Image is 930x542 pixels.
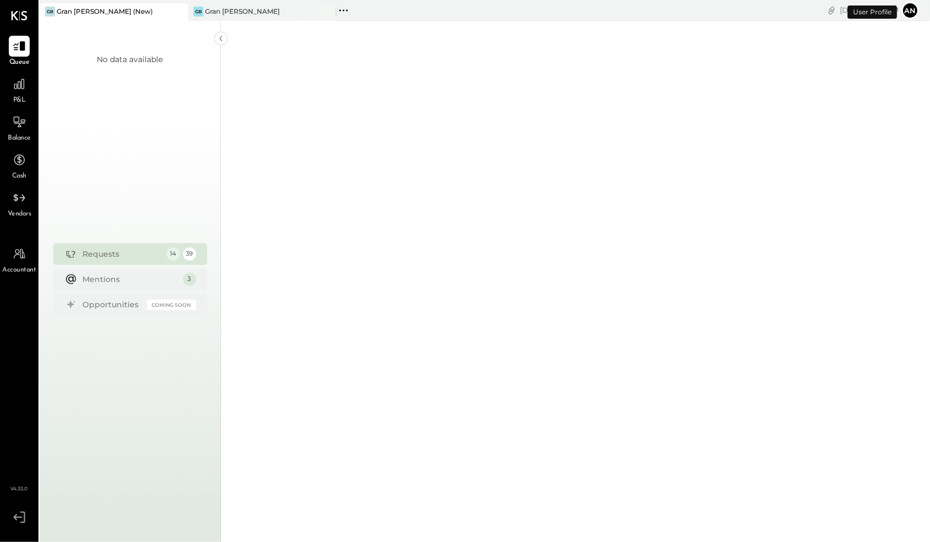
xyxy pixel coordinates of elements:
span: Accountant [3,266,36,275]
a: Cash [1,150,38,181]
div: GB [193,7,203,16]
div: 3 [183,273,196,286]
span: Vendors [8,209,31,219]
div: Mentions [83,274,178,285]
div: 39 [183,247,196,261]
a: P&L [1,74,38,106]
div: Gran [PERSON_NAME] (New) [57,7,153,16]
div: No data available [97,54,163,65]
a: Accountant [1,244,38,275]
span: P&L [13,96,26,106]
div: User Profile [848,5,897,19]
span: Queue [9,58,30,68]
div: Coming Soon [147,300,196,310]
span: Balance [8,134,31,143]
div: 14 [167,247,180,261]
button: an [901,2,919,19]
div: Requests [83,248,161,259]
div: copy link [826,4,837,16]
div: [DATE] [840,5,899,15]
span: Cash [12,172,26,181]
div: Opportunities [83,299,141,310]
a: Balance [1,112,38,143]
div: GB [45,7,55,16]
a: Vendors [1,187,38,219]
div: Gran [PERSON_NAME] [205,7,280,16]
a: Queue [1,36,38,68]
